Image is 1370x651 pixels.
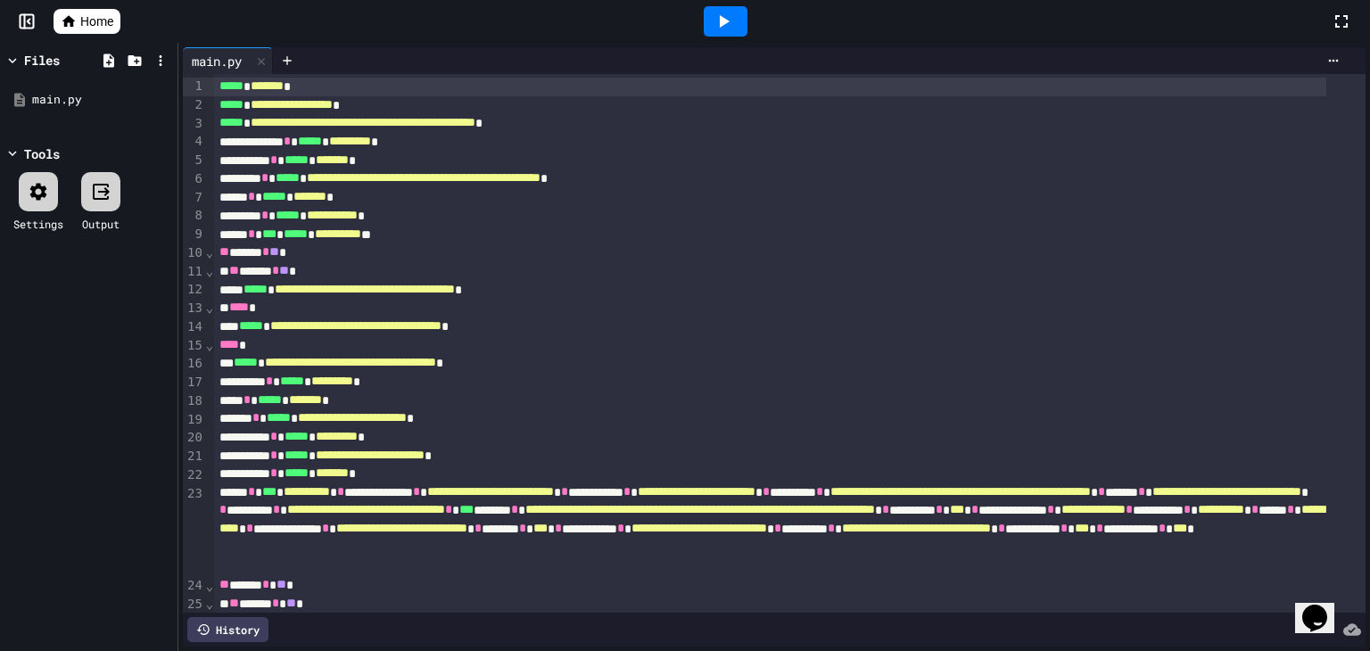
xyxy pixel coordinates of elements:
[183,189,205,208] div: 7
[183,207,205,226] div: 8
[183,152,205,170] div: 5
[183,337,205,356] div: 15
[24,51,60,70] div: Files
[183,429,205,448] div: 20
[183,78,205,96] div: 1
[183,355,205,374] div: 16
[183,115,205,134] div: 3
[1295,580,1352,633] iframe: chat widget
[205,338,214,352] span: Fold line
[205,301,214,315] span: Fold line
[13,216,63,232] div: Settings
[54,9,120,34] a: Home
[183,133,205,152] div: 4
[183,392,205,411] div: 18
[183,226,205,244] div: 9
[183,577,205,596] div: 24
[183,281,205,300] div: 12
[183,300,205,318] div: 13
[183,448,205,466] div: 21
[183,52,251,70] div: main.py
[183,466,205,485] div: 22
[32,91,171,109] div: main.py
[183,170,205,189] div: 6
[183,318,205,337] div: 14
[183,47,273,74] div: main.py
[205,579,214,593] span: Fold line
[80,12,113,30] span: Home
[187,617,268,642] div: History
[183,411,205,430] div: 19
[183,263,205,282] div: 11
[183,596,205,614] div: 25
[24,144,60,163] div: Tools
[183,244,205,263] div: 10
[205,264,214,278] span: Fold line
[183,96,205,115] div: 2
[82,216,120,232] div: Output
[205,245,214,260] span: Fold line
[205,597,214,611] span: Fold line
[183,485,205,578] div: 23
[183,374,205,392] div: 17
